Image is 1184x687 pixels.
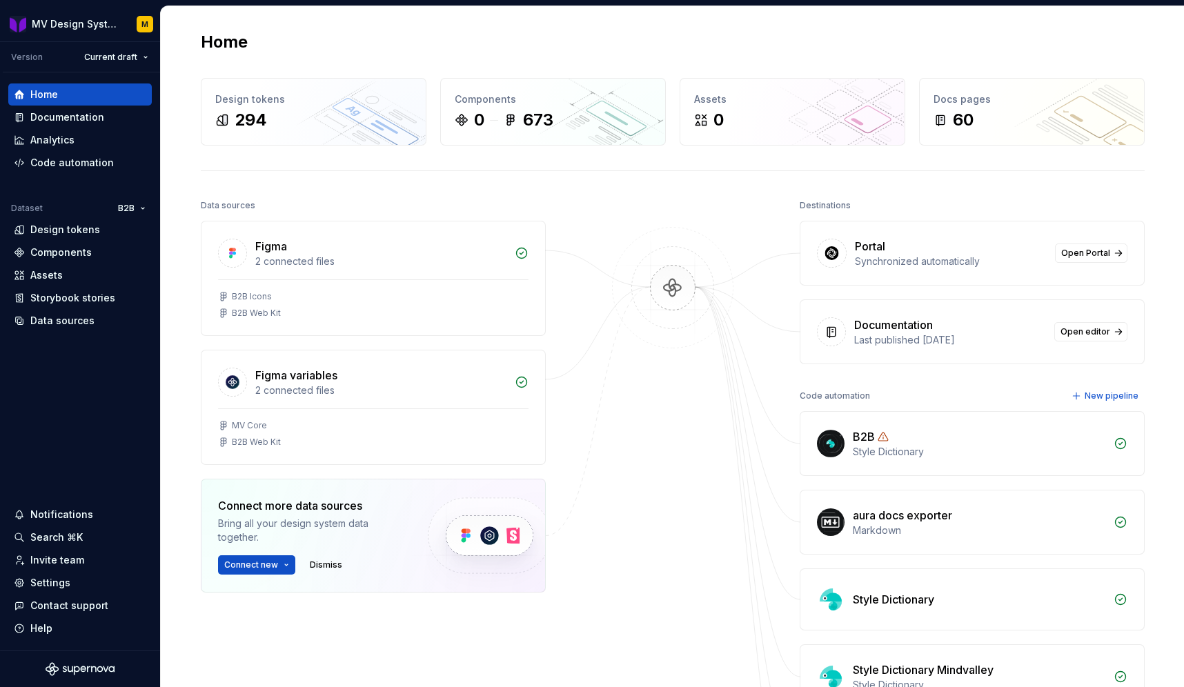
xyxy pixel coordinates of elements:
div: Dataset [11,203,43,214]
div: Settings [30,576,70,590]
span: New pipeline [1085,390,1138,401]
div: B2B [853,428,875,445]
div: Style Dictionary [853,445,1105,459]
div: Docs pages [934,92,1130,106]
a: Settings [8,572,152,594]
div: MV Design System [32,17,120,31]
div: Style Dictionary Mindvalley [853,661,994,678]
div: Search ⌘K [30,530,83,544]
div: Design tokens [30,223,100,237]
span: Current draft [84,52,137,63]
button: Connect new [218,555,295,575]
div: B2B Web Kit [232,308,281,319]
a: Figma2 connected filesB2B IconsB2B Web Kit [201,221,546,336]
a: Assets [8,264,152,286]
div: B2B Web Kit [232,437,281,448]
div: Home [30,88,58,101]
button: Current draft [78,48,155,67]
div: 60 [953,109,974,131]
div: Code automation [800,386,870,406]
button: B2B [112,199,152,218]
a: Assets0 [680,78,905,146]
div: Connect more data sources [218,497,404,514]
svg: Supernova Logo [46,662,115,676]
a: Figma variables2 connected filesMV CoreB2B Web Kit [201,350,546,465]
div: Synchronized automatically [855,255,1047,268]
button: New pipeline [1067,386,1145,406]
div: Last published [DATE] [854,333,1046,347]
div: Bring all your design system data together. [218,517,404,544]
h2: Home [201,31,248,53]
div: Assets [694,92,891,106]
div: B2B Icons [232,291,272,302]
a: Design tokens [8,219,152,241]
a: Code automation [8,152,152,174]
a: Analytics [8,129,152,151]
div: Contact support [30,599,108,613]
div: Components [30,246,92,259]
div: M [141,19,148,30]
div: 294 [235,109,267,131]
button: Dismiss [304,555,348,575]
div: Documentation [30,110,104,124]
div: 2 connected files [255,384,506,397]
div: Portal [855,238,885,255]
div: Analytics [30,133,75,147]
div: Version [11,52,43,63]
div: 0 [713,109,724,131]
button: Contact support [8,595,152,617]
span: Dismiss [310,559,342,570]
a: Open Portal [1055,243,1127,263]
button: MV Design SystemM [3,9,157,39]
div: 2 connected files [255,255,506,268]
a: Documentation [8,106,152,128]
a: Invite team [8,549,152,571]
div: Destinations [800,196,851,215]
a: Design tokens294 [201,78,426,146]
div: Storybook stories [30,291,115,305]
div: Code automation [30,156,114,170]
div: 0 [474,109,484,131]
a: Docs pages60 [919,78,1145,146]
div: Data sources [30,314,95,328]
div: Markdown [853,524,1105,537]
div: Documentation [854,317,933,333]
div: Components [455,92,651,106]
button: Notifications [8,504,152,526]
span: B2B [118,203,135,214]
div: Data sources [201,196,255,215]
button: Search ⌘K [8,526,152,548]
span: Connect new [224,559,278,570]
div: Style Dictionary [853,591,934,608]
div: Notifications [30,508,93,521]
div: 673 [523,109,553,131]
div: Invite team [30,553,84,567]
a: Components0673 [440,78,666,146]
span: Open Portal [1061,248,1110,259]
div: Design tokens [215,92,412,106]
div: aura docs exporter [853,507,952,524]
span: Open editor [1060,326,1110,337]
a: Open editor [1054,322,1127,341]
div: Figma variables [255,367,337,384]
a: Storybook stories [8,287,152,309]
img: b3ac2a31-7ea9-4fd1-9cb6-08b90a735998.png [10,16,26,32]
a: Data sources [8,310,152,332]
div: Figma [255,238,287,255]
button: Help [8,617,152,639]
div: MV Core [232,420,267,431]
div: Help [30,621,52,635]
a: Home [8,83,152,106]
a: Components [8,241,152,263]
div: Assets [30,268,63,282]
